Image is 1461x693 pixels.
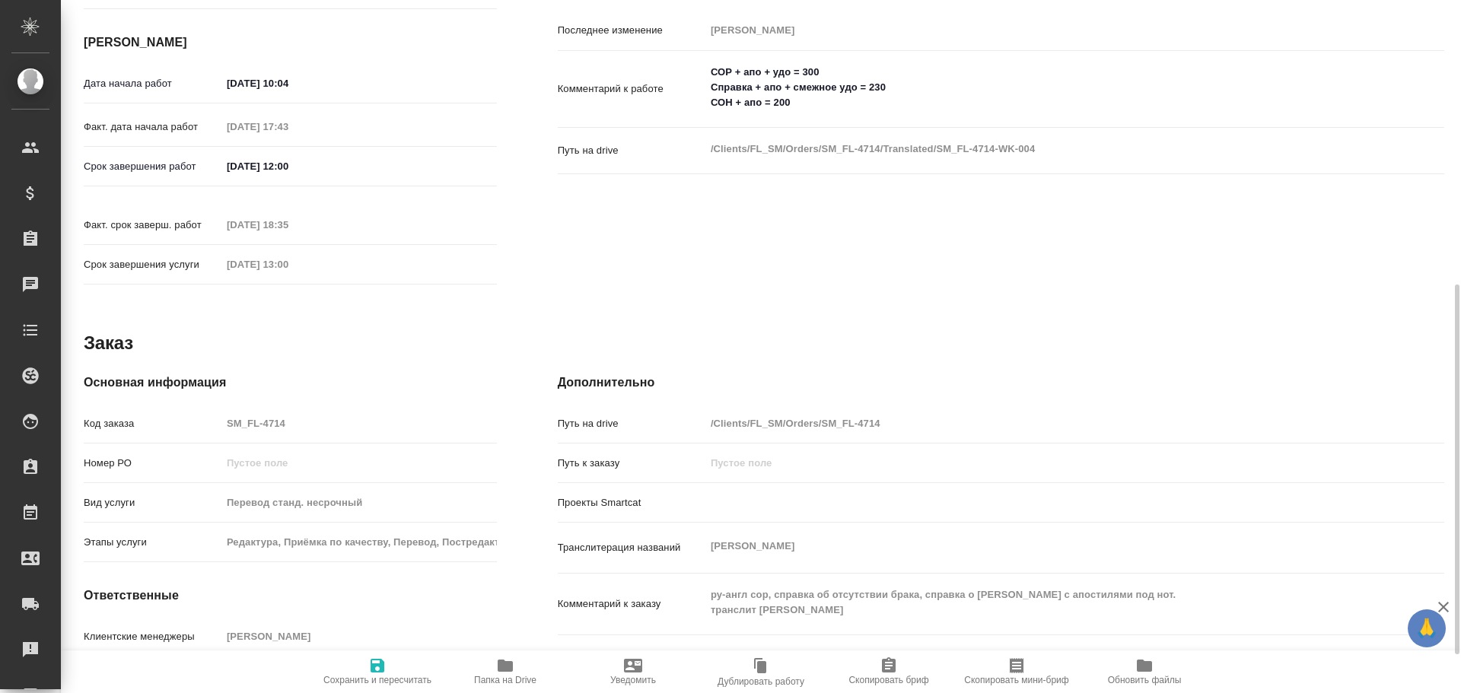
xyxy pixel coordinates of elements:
[221,452,497,474] input: Пустое поле
[84,119,221,135] p: Факт. дата начала работ
[558,374,1444,392] h4: Дополнительно
[84,159,221,174] p: Срок завершения работ
[84,587,497,605] h4: Ответственные
[221,214,355,236] input: Пустое поле
[558,596,705,612] p: Комментарий к заказу
[558,81,705,97] p: Комментарий к работе
[705,452,1370,474] input: Пустое поле
[953,650,1081,693] button: Скопировать мини-бриф
[610,675,656,685] span: Уведомить
[705,59,1370,116] textarea: СОР + апо + удо = 300 Справка + апо + смежное удо = 230 СОН + апо = 200
[558,23,705,38] p: Последнее изменение
[718,676,804,687] span: Дублировать работу
[84,257,221,272] p: Срок завершения услуги
[705,136,1370,162] textarea: /Clients/FL_SM/Orders/SM_FL-4714/Translated/SM_FL-4714-WK-004
[221,625,497,647] input: Пустое поле
[84,629,221,644] p: Клиентские менеджеры
[84,76,221,91] p: Дата начала работ
[848,675,928,685] span: Скопировать бриф
[825,650,953,693] button: Скопировать бриф
[84,416,221,431] p: Код заказа
[705,582,1370,623] textarea: ру-англ сор, справка об отсутствии брака, справка о [PERSON_NAME] с апостилями под нот. транслит ...
[84,218,221,233] p: Факт. срок заверш. работ
[1108,675,1182,685] span: Обновить файлы
[221,155,355,177] input: ✎ Введи что-нибудь
[558,143,705,158] p: Путь на drive
[705,412,1370,434] input: Пустое поле
[558,495,705,510] p: Проекты Smartcat
[697,650,825,693] button: Дублировать работу
[84,374,497,392] h4: Основная информация
[1081,650,1208,693] button: Обновить файлы
[964,675,1068,685] span: Скопировать мини-бриф
[558,456,705,471] p: Путь к заказу
[1408,609,1446,647] button: 🙏
[323,675,431,685] span: Сохранить и пересчитать
[558,416,705,431] p: Путь на drive
[569,650,697,693] button: Уведомить
[474,675,536,685] span: Папка на Drive
[84,535,221,550] p: Этапы услуги
[221,531,497,553] input: Пустое поле
[84,456,221,471] p: Номер РО
[705,19,1370,41] input: Пустое поле
[314,650,441,693] button: Сохранить и пересчитать
[705,533,1370,559] textarea: [PERSON_NAME]
[84,33,497,52] h4: [PERSON_NAME]
[558,540,705,555] p: Транслитерация названий
[84,331,133,355] h2: Заказ
[221,253,355,275] input: Пустое поле
[84,495,221,510] p: Вид услуги
[1414,612,1440,644] span: 🙏
[441,650,569,693] button: Папка на Drive
[221,412,497,434] input: Пустое поле
[221,72,355,94] input: ✎ Введи что-нибудь
[221,491,497,513] input: Пустое поле
[221,116,355,138] input: Пустое поле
